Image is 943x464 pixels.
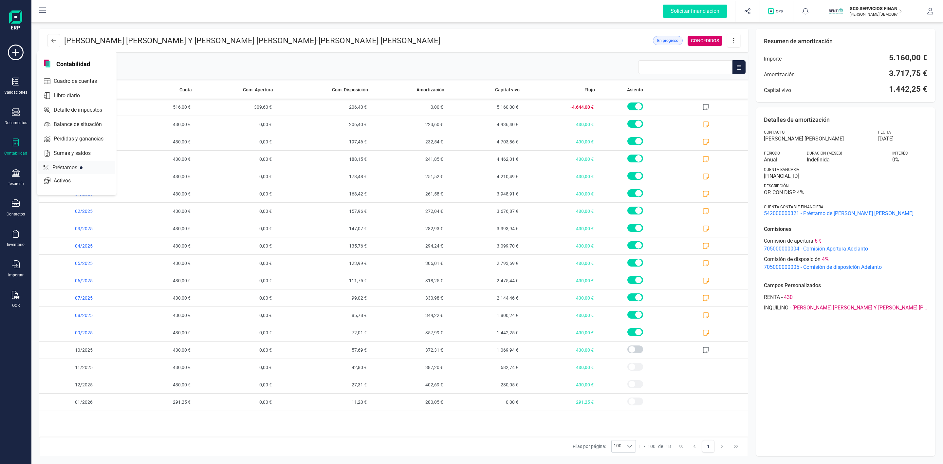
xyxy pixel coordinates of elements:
span: 344,22 € [371,307,447,324]
span: 0,00 € [194,289,276,306]
span: 430,00 € [119,376,194,393]
div: Contabilidad [4,151,27,156]
p: [PERSON_NAME] [PERSON_NAME] Y [PERSON_NAME] [PERSON_NAME] - [64,35,440,46]
span: [DATE] [878,135,894,143]
span: 430,00 € [522,185,598,202]
span: 0,00 € [194,133,276,150]
span: 123,99 € [276,255,371,272]
button: SCSCD SERVICIOS FINANCIEROS SL[PERSON_NAME][DEMOGRAPHIC_DATA][DEMOGRAPHIC_DATA] [826,1,910,22]
span: 0,00 € [447,394,522,411]
span: 04/2025 [39,237,119,254]
span: 72,01 € [276,324,371,341]
span: 430,00 € [522,151,598,168]
span: 430,00 € [119,220,194,237]
span: Período [764,151,780,156]
span: 4.210,49 € [447,168,522,185]
span: 0 % [892,156,927,164]
span: Detalle de impuestos [51,106,114,114]
span: 330,98 € [371,289,447,306]
div: - [764,293,927,301]
span: 223,60 € [371,116,447,133]
span: 318,25 € [371,272,447,289]
span: 430,00 € [522,359,598,376]
span: 291,25 € [522,394,598,411]
span: 1.800,24 € [447,307,522,324]
img: Logo de OPS [768,8,785,14]
span: 0,00 € [194,376,276,393]
span: 11/2025 [39,359,119,376]
p: Detalles de amortización [764,115,927,124]
span: 4.936,40 € [447,116,522,133]
span: 430,00 € [119,359,194,376]
span: Descripción [764,183,789,189]
span: 430,00 € [522,237,598,254]
span: 430,00 € [119,237,194,254]
p: Resumen de amortización [764,37,927,46]
span: 3.948,91 € [447,185,522,202]
span: 705000000004 - Comisión Apertura Adelanto [764,245,927,253]
div: - [764,304,927,312]
span: 6 % [815,237,822,245]
span: Activos [51,177,83,185]
span: 430,00 € [522,342,598,359]
span: 5.160,00 € [889,52,927,63]
div: Filas por página: [573,440,636,453]
span: Importe [764,55,782,63]
span: Com. Disposición [332,86,368,93]
span: 0,00 € [194,342,276,359]
p: Comisiones [764,225,927,233]
div: Importar [8,272,24,278]
span: Pérdidas y ganancias [51,135,115,143]
div: Solicitar financiación [663,5,727,18]
span: 430,00 € [119,289,194,306]
span: 232,54 € [371,133,447,150]
button: Last Page [730,440,742,453]
span: 147,07 € [276,220,371,237]
button: Solicitar financiación [655,1,735,22]
span: 100 [612,440,623,452]
span: 430,00 € [522,116,598,133]
span: 2.144,46 € [447,289,522,306]
div: OCR [12,303,20,308]
span: Comisión de apertura [764,237,813,245]
span: 430,00 € [119,133,194,150]
span: 1 [638,443,641,450]
span: 100 [648,443,656,450]
button: First Page [675,440,687,453]
span: 2.793,69 € [447,255,522,272]
span: 241,85 € [371,151,447,168]
span: Balance de situación [51,121,114,128]
span: 3.676,87 € [447,203,522,220]
span: 430,00 € [119,272,194,289]
span: 0,00 € [194,324,276,341]
div: Documentos [5,120,27,125]
span: 3.099,70 € [447,237,522,254]
span: 99,02 € [276,289,371,306]
button: Choose Date [732,60,746,74]
span: 0,00 € [194,203,276,220]
span: Indefinida [807,156,885,164]
span: 542000000321 - Préstamo de [PERSON_NAME] [PERSON_NAME] [764,210,927,217]
span: 0,00 € [194,237,276,254]
div: Contactos [7,212,25,217]
span: 178,48 € [276,168,371,185]
span: Com. Apertura [243,86,273,93]
span: 0,00 € [194,185,276,202]
span: 430,00 € [522,324,598,341]
div: Validaciones [4,90,27,95]
span: 135,76 € [276,237,371,254]
span: 294,24 € [371,237,447,254]
span: 3.393,94 € [447,220,522,237]
span: Asiento [627,86,643,93]
div: Tesorería [8,181,24,186]
span: 251,52 € [371,168,447,185]
span: 168,42 € [276,185,371,202]
span: 430,00 € [522,220,598,237]
span: OP. CON DISP 4% [764,189,927,196]
span: 261,58 € [371,185,447,202]
span: En progreso [657,38,678,44]
img: SC [829,4,843,18]
span: 18 [666,443,671,450]
span: 430,00 € [119,255,194,272]
span: 4.703,86 € [447,133,522,150]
